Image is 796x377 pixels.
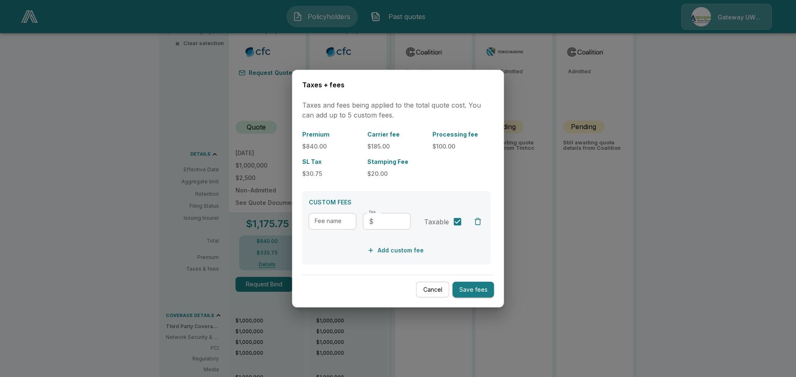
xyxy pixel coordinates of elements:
[302,130,361,139] p: Premium
[432,130,491,139] p: Processing fee
[367,169,426,178] p: $20.00
[302,157,361,166] p: SL Tax
[424,217,449,227] span: Taxable
[302,100,494,120] p: Taxes and fees being applied to the total quote cost. You can add up to 5 custom fees.
[416,281,449,298] button: Cancel
[366,243,427,258] button: Add custom fee
[309,198,484,207] p: CUSTOM FEES
[369,209,376,215] label: Fee
[367,142,426,151] p: $185.00
[453,281,494,298] button: Save fees
[367,157,426,166] p: Stamping Fee
[302,169,361,178] p: $30.75
[367,130,426,139] p: Carrier fee
[302,79,494,90] h6: Taxes + fees
[302,142,361,151] p: $840.00
[369,216,374,226] p: $
[432,142,491,151] p: $100.00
